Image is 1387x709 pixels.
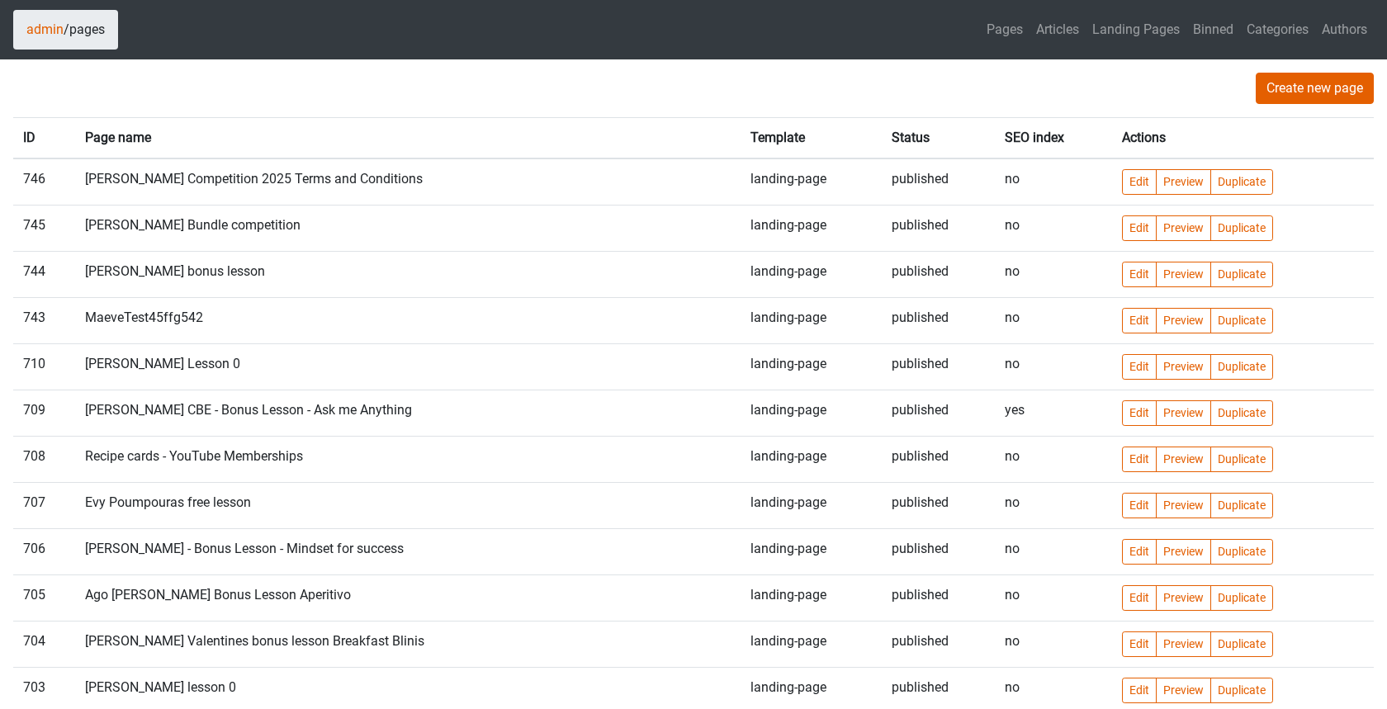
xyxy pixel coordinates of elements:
a: Pages [987,13,1023,46]
a: Edit [1122,447,1157,472]
a: Duplicate [1210,447,1273,472]
div: First group [1122,354,1273,380]
td: Recipe cards - YouTube Memberships [75,437,741,483]
td: published [882,529,995,575]
a: Preview [1156,493,1211,518]
div: Toolbar with button groups [1122,308,1364,333]
td: 704 [13,622,75,668]
td: no [995,344,1112,390]
td: [PERSON_NAME] Lesson 0 [75,344,741,390]
td: landing-page [741,344,882,390]
a: Edit [1122,262,1157,287]
td: published [882,158,995,206]
td: published [882,252,995,298]
td: landing-page [741,483,882,529]
a: Preview [1156,631,1211,657]
td: MaeveTest45ffg542 [75,298,741,344]
td: [PERSON_NAME] Competition 2025 Terms and Conditions [75,158,741,206]
td: published [882,298,995,344]
td: landing-page [741,298,882,344]
a: Edit [1122,400,1157,426]
td: published [882,344,995,390]
td: landing-page [741,390,882,437]
li: pages [69,20,105,40]
td: landing-page [741,252,882,298]
td: landing-page [741,437,882,483]
a: Preview [1156,262,1211,287]
td: [PERSON_NAME] - Bonus Lesson - Mindset for success [75,529,741,575]
td: 745 [13,206,75,252]
a: Preview [1156,308,1211,333]
td: 707 [13,483,75,529]
td: no [995,437,1112,483]
td: 708 [13,437,75,483]
td: 743 [13,298,75,344]
div: Toolbar with button groups [1122,262,1364,287]
td: no [995,252,1112,298]
td: landing-page [741,622,882,668]
div: Toolbar with button groups [1122,215,1364,241]
a: Binned [1193,13,1233,46]
a: Duplicate [1210,169,1273,195]
a: Duplicate [1210,262,1273,287]
a: Edit [1122,493,1157,518]
div: First group [1122,493,1273,518]
td: published [882,483,995,529]
th: Actions [1112,118,1374,159]
a: Preview [1156,447,1211,472]
div: First group [1122,262,1273,287]
a: Duplicate [1210,631,1273,657]
div: Toolbar with button groups [1122,354,1364,380]
td: no [995,158,1112,206]
td: landing-page [741,575,882,622]
td: no [995,622,1112,668]
td: landing-page [741,206,882,252]
div: First group [1122,539,1273,565]
div: Toolbar with button groups [1122,447,1364,472]
a: Preview [1156,169,1211,195]
a: Duplicate [1210,493,1273,518]
td: published [882,206,995,252]
a: Preview [1156,678,1211,703]
a: Edit [1122,354,1157,380]
a: Duplicate [1210,400,1273,426]
div: First group [1122,400,1273,426]
td: [PERSON_NAME] Bundle competition [75,206,741,252]
a: Preview [1156,354,1211,380]
td: published [882,575,995,622]
td: no [995,298,1112,344]
a: Preview [1156,215,1211,241]
td: [PERSON_NAME] CBE - Bonus Lesson - Ask me Anything [75,390,741,437]
a: admin [26,21,64,37]
a: Articles [1036,13,1079,46]
a: Authors [1322,13,1367,46]
td: [PERSON_NAME] bonus lesson [75,252,741,298]
div: Toolbar with button groups [1122,539,1364,565]
div: Toolbar with button groups [1122,169,1364,195]
div: First group [1122,215,1273,241]
td: published [882,390,995,437]
a: Edit [1122,169,1157,195]
td: published [882,622,995,668]
td: 706 [13,529,75,575]
th: Status [882,118,995,159]
th: Template [741,118,882,159]
a: Duplicate [1210,354,1273,380]
a: Preview [1156,539,1211,565]
a: Landing Pages [1092,13,1180,46]
td: no [995,575,1112,622]
div: First group [1122,585,1273,611]
a: Edit [1122,631,1157,657]
th: ID [13,118,75,159]
a: Duplicate [1210,678,1273,703]
td: 709 [13,390,75,437]
td: 746 [13,158,75,206]
th: SEO index [995,118,1112,159]
div: First group [1122,308,1273,333]
div: Toolbar with button groups [1122,631,1364,657]
a: Categories [1247,13,1309,46]
a: Edit [1122,678,1157,703]
td: no [995,483,1112,529]
th: Page name [75,118,741,159]
td: no [995,529,1112,575]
